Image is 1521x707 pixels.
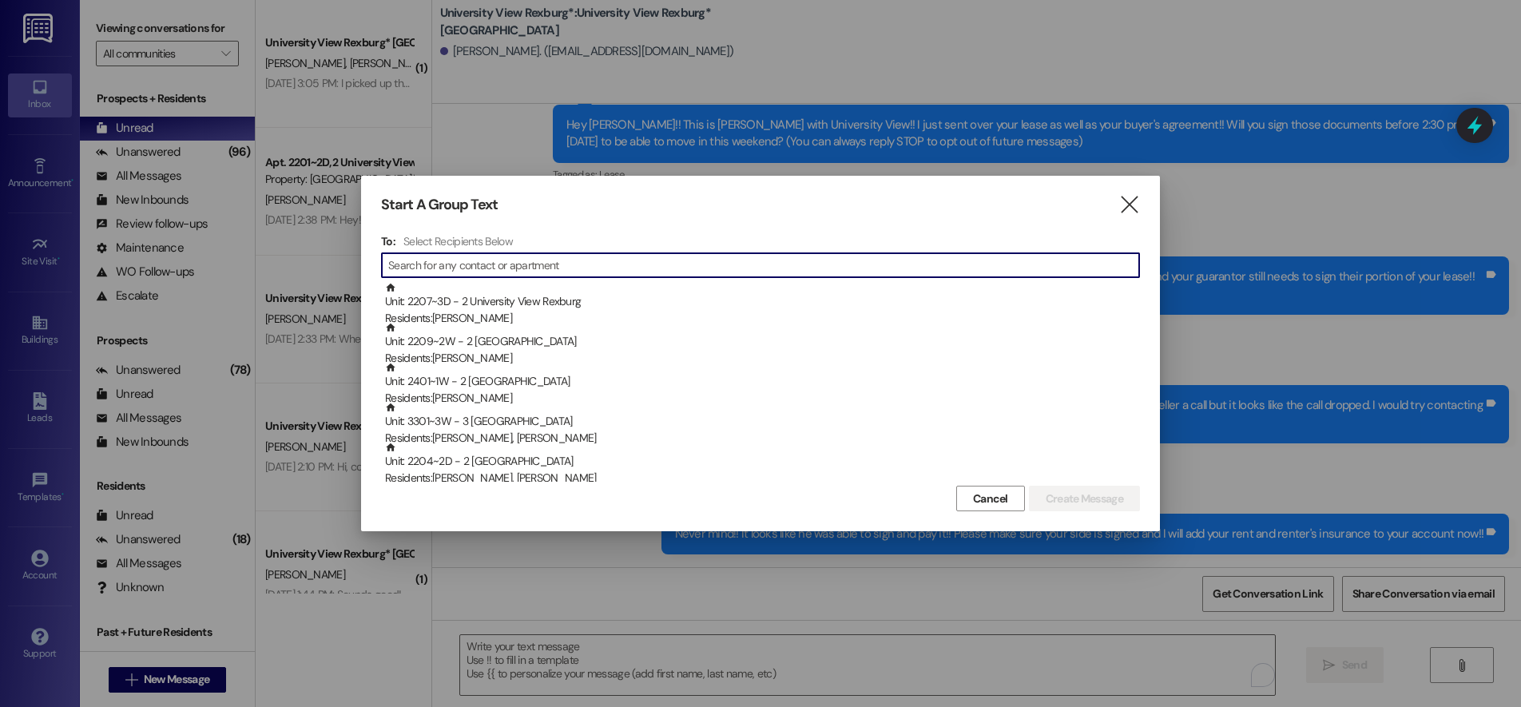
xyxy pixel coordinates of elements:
[381,234,395,248] h3: To:
[385,470,1140,487] div: Residents: [PERSON_NAME], [PERSON_NAME]
[1118,197,1140,213] i: 
[381,282,1140,322] div: Unit: 2207~3D - 2 University View RexburgResidents:[PERSON_NAME]
[973,491,1008,507] span: Cancel
[403,234,513,248] h4: Select Recipients Below
[1029,486,1140,511] button: Create Message
[385,430,1140,447] div: Residents: [PERSON_NAME], [PERSON_NAME]
[385,350,1140,367] div: Residents: [PERSON_NAME]
[385,390,1140,407] div: Residents: [PERSON_NAME]
[1046,491,1123,507] span: Create Message
[385,402,1140,447] div: Unit: 3301~3W - 3 [GEOGRAPHIC_DATA]
[381,322,1140,362] div: Unit: 2209~2W - 2 [GEOGRAPHIC_DATA]Residents:[PERSON_NAME]
[385,362,1140,407] div: Unit: 2401~1W - 2 [GEOGRAPHIC_DATA]
[388,254,1139,276] input: Search for any contact or apartment
[385,282,1140,328] div: Unit: 2207~3D - 2 University View Rexburg
[385,310,1140,327] div: Residents: [PERSON_NAME]
[385,322,1140,367] div: Unit: 2209~2W - 2 [GEOGRAPHIC_DATA]
[381,402,1140,442] div: Unit: 3301~3W - 3 [GEOGRAPHIC_DATA]Residents:[PERSON_NAME], [PERSON_NAME]
[381,442,1140,482] div: Unit: 2204~2D - 2 [GEOGRAPHIC_DATA]Residents:[PERSON_NAME], [PERSON_NAME]
[381,196,498,214] h3: Start A Group Text
[385,442,1140,487] div: Unit: 2204~2D - 2 [GEOGRAPHIC_DATA]
[381,362,1140,402] div: Unit: 2401~1W - 2 [GEOGRAPHIC_DATA]Residents:[PERSON_NAME]
[956,486,1025,511] button: Cancel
